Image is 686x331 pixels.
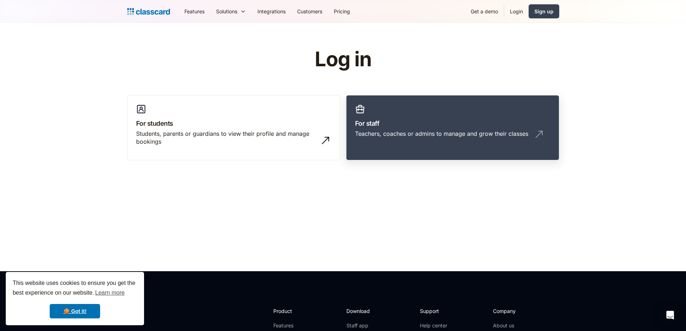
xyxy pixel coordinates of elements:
a: learn more about cookies [94,287,126,298]
h3: For staff [355,118,550,128]
a: Features [273,322,312,329]
a: Logo [127,6,170,17]
h2: Download [346,307,376,315]
h2: Product [273,307,312,315]
a: Customers [291,3,328,19]
a: For studentsStudents, parents or guardians to view their profile and manage bookings [127,95,340,161]
a: About us [493,322,541,329]
h1: Log in [229,48,457,71]
a: Help center [420,322,449,329]
div: Open Intercom Messenger [662,307,679,324]
a: dismiss cookie message [50,304,100,318]
div: Teachers, coaches or admins to manage and grow their classes [355,130,528,138]
div: Solutions [216,8,237,15]
a: Features [179,3,210,19]
a: Get a demo [465,3,504,19]
a: Sign up [529,4,559,18]
h2: Company [493,307,541,315]
span: This website uses cookies to ensure you get the best experience on our website. [13,279,137,298]
a: Integrations [252,3,291,19]
a: Login [504,3,529,19]
a: For staffTeachers, coaches or admins to manage and grow their classes [346,95,559,161]
div: Students, parents or guardians to view their profile and manage bookings [136,130,317,146]
a: Pricing [328,3,356,19]
div: Solutions [210,3,252,19]
div: cookieconsent [6,272,144,325]
div: Sign up [534,8,553,15]
a: Staff app [346,322,376,329]
h3: For students [136,118,331,128]
h2: Support [420,307,449,315]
